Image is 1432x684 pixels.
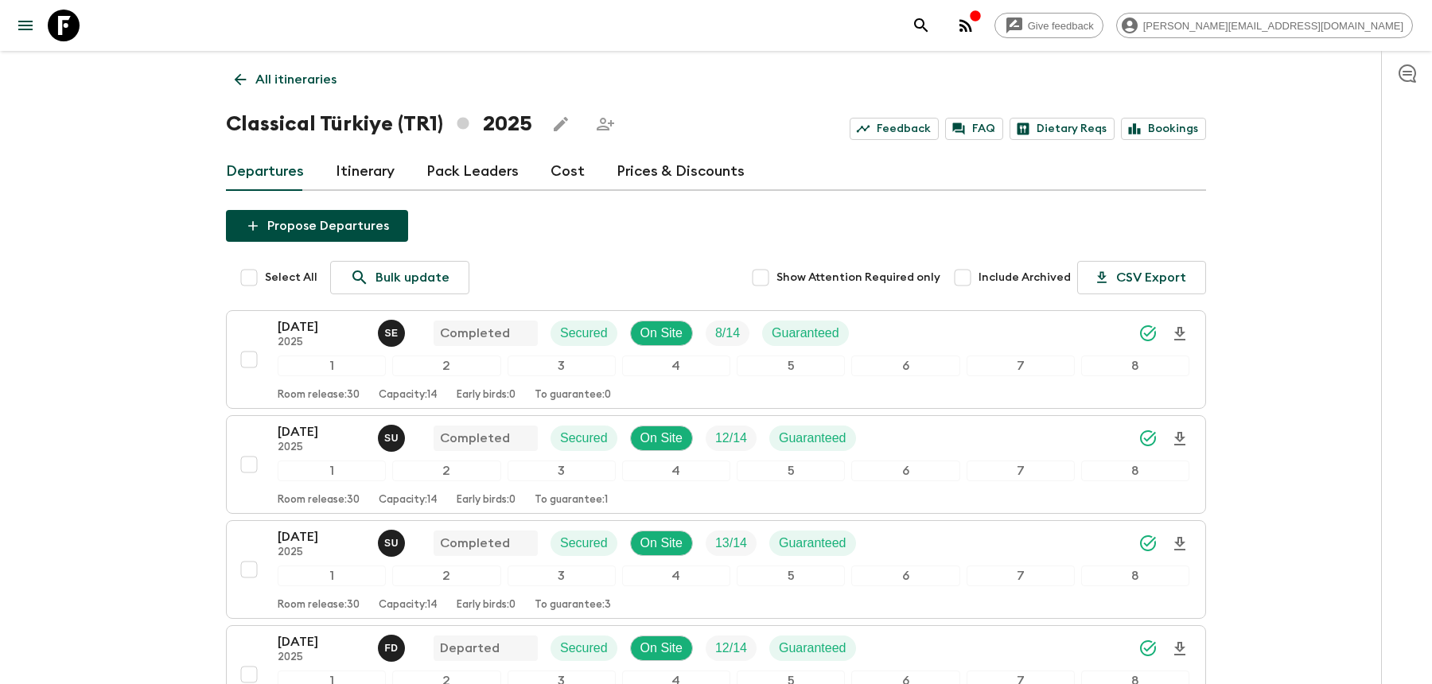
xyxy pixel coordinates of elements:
a: Give feedback [994,13,1103,38]
p: Guaranteed [779,639,846,658]
a: Departures [226,153,304,191]
div: On Site [630,530,693,556]
svg: Synced Successfully [1138,534,1158,553]
a: Cost [551,153,585,191]
div: Trip Fill [706,321,749,346]
button: Edit this itinerary [545,108,577,140]
div: Secured [551,530,617,556]
div: Trip Fill [706,426,757,451]
div: Secured [551,426,617,451]
p: Capacity: 14 [379,389,438,402]
p: Early birds: 0 [457,494,516,507]
div: 7 [967,356,1075,376]
p: Secured [560,429,608,448]
div: 1 [278,461,386,481]
div: Trip Fill [706,635,757,661]
p: To guarantee: 1 [535,494,608,507]
div: 8 [1081,565,1189,586]
p: On Site [640,324,683,343]
p: Early birds: 0 [457,389,516,402]
p: [DATE] [278,632,365,651]
span: Show Attention Required only [776,270,940,286]
div: On Site [630,635,693,661]
p: On Site [640,639,683,658]
div: Secured [551,635,617,661]
button: [DATE]2025Sefa UzCompletedSecuredOn SiteTrip FillGuaranteed12345678Room release:30Capacity:14Earl... [226,415,1206,514]
div: 8 [1081,461,1189,481]
p: Room release: 30 [278,494,360,507]
svg: Synced Successfully [1138,324,1158,343]
p: Secured [560,324,608,343]
div: On Site [630,426,693,451]
a: Feedback [850,118,939,140]
span: Give feedback [1019,20,1103,32]
p: Room release: 30 [278,389,360,402]
button: menu [10,10,41,41]
p: Completed [440,534,510,553]
div: 6 [851,356,959,376]
p: Bulk update [376,268,449,287]
p: 2025 [278,651,365,664]
p: Completed [440,324,510,343]
p: On Site [640,534,683,553]
p: 12 / 14 [715,639,747,658]
div: 8 [1081,356,1189,376]
div: 6 [851,565,959,586]
p: On Site [640,429,683,448]
a: Prices & Discounts [617,153,745,191]
span: Sefa Uz [378,429,408,442]
a: FAQ [945,118,1003,140]
p: Secured [560,534,608,553]
p: All itineraries [255,70,337,89]
div: 5 [737,461,845,481]
p: 13 / 14 [715,534,747,553]
p: To guarantee: 0 [535,389,611,402]
a: All itineraries [226,64,345,95]
p: 2025 [278,441,365,454]
p: Completed [440,429,510,448]
button: [DATE]2025Sefa UzCompletedSecuredOn SiteTrip FillGuaranteed12345678Room release:30Capacity:14Earl... [226,520,1206,619]
div: 7 [967,565,1075,586]
p: Guaranteed [779,534,846,553]
div: 4 [622,565,730,586]
svg: Synced Successfully [1138,429,1158,448]
p: Capacity: 14 [379,494,438,507]
span: Include Archived [979,270,1071,286]
button: CSV Export [1077,261,1206,294]
p: Secured [560,639,608,658]
div: Secured [551,321,617,346]
a: Bookings [1121,118,1206,140]
svg: Download Onboarding [1170,429,1189,449]
span: Select All [265,270,317,286]
p: Room release: 30 [278,599,360,612]
svg: Synced Successfully [1138,639,1158,658]
p: Early birds: 0 [457,599,516,612]
p: 2025 [278,336,365,349]
div: On Site [630,321,693,346]
h1: Classical Türkiye (TR1) 2025 [226,108,532,140]
div: 3 [508,565,616,586]
div: 2 [392,356,500,376]
p: 2025 [278,546,365,559]
a: Bulk update [330,261,469,294]
p: To guarantee: 3 [535,599,611,612]
a: Itinerary [336,153,395,191]
p: Departed [440,639,500,658]
div: 4 [622,461,730,481]
button: [DATE]2025Süleyman ErköseCompletedSecuredOn SiteTrip FillGuaranteed12345678Room release:30Capacit... [226,310,1206,409]
p: 8 / 14 [715,324,740,343]
button: search adventures [905,10,937,41]
div: 3 [508,356,616,376]
svg: Download Onboarding [1170,639,1189,659]
p: Guaranteed [772,324,839,343]
span: Süleyman Erköse [378,325,408,337]
div: 5 [737,565,845,586]
a: Dietary Reqs [1010,118,1115,140]
div: Trip Fill [706,530,757,556]
a: Pack Leaders [426,153,519,191]
div: 3 [508,461,616,481]
span: Share this itinerary [590,108,621,140]
p: [DATE] [278,317,365,336]
div: 2 [392,461,500,481]
p: [DATE] [278,422,365,441]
